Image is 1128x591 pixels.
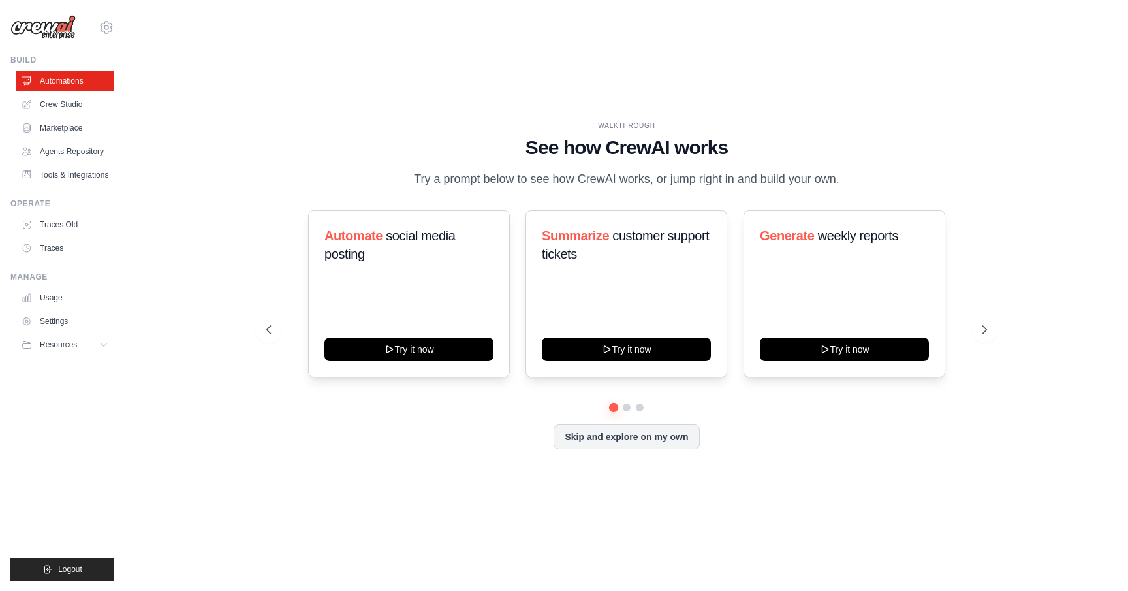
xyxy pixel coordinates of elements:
a: Traces [16,238,114,259]
img: Logo [10,15,76,40]
div: Widget de chat [1063,528,1128,591]
div: WALKTHROUGH [266,121,987,131]
span: Resources [40,340,77,350]
div: Build [10,55,114,65]
span: weekly reports [817,229,898,243]
button: Try it now [542,338,711,361]
span: social media posting [324,229,456,261]
iframe: Chat Widget [1063,528,1128,591]
div: Manage [10,272,114,282]
span: customer support tickets [542,229,709,261]
span: Automate [324,229,383,243]
a: Usage [16,287,114,308]
a: Automations [16,71,114,91]
span: Logout [58,564,82,575]
button: Logout [10,558,114,581]
span: Generate [760,229,815,243]
button: Try it now [760,338,929,361]
a: Tools & Integrations [16,165,114,185]
a: Traces Old [16,214,114,235]
h1: See how CrewAI works [266,136,987,159]
a: Crew Studio [16,94,114,115]
div: Operate [10,199,114,209]
button: Try it now [324,338,493,361]
button: Skip and explore on my own [554,424,699,449]
button: Resources [16,334,114,355]
span: Summarize [542,229,609,243]
p: Try a prompt below to see how CrewAI works, or jump right in and build your own. [407,170,846,189]
a: Agents Repository [16,141,114,162]
a: Marketplace [16,118,114,138]
a: Settings [16,311,114,332]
